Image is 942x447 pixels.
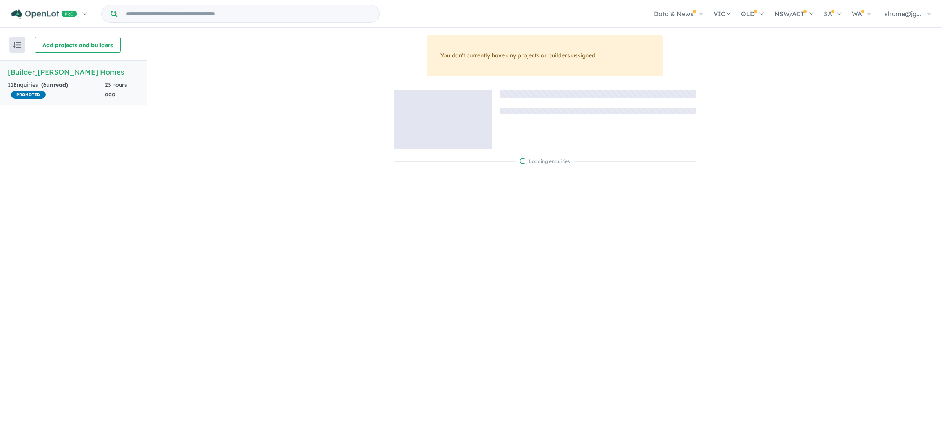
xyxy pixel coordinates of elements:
[13,42,21,48] img: sort.svg
[41,81,68,88] strong: ( unread)
[520,158,570,165] div: Loading enquiries
[885,10,921,18] span: shume@jg...
[427,35,663,76] div: You don't currently have any projects or builders assigned.
[8,81,105,99] div: 11 Enquir ies
[43,81,46,88] span: 6
[11,91,46,99] span: PROMOTED
[35,37,121,53] button: Add projects and builders
[119,5,378,22] input: Try estate name, suburb, builder or developer
[11,9,77,19] img: Openlot PRO Logo White
[105,81,127,98] span: 23 hours ago
[8,67,139,77] h5: [Builder] [PERSON_NAME] Homes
